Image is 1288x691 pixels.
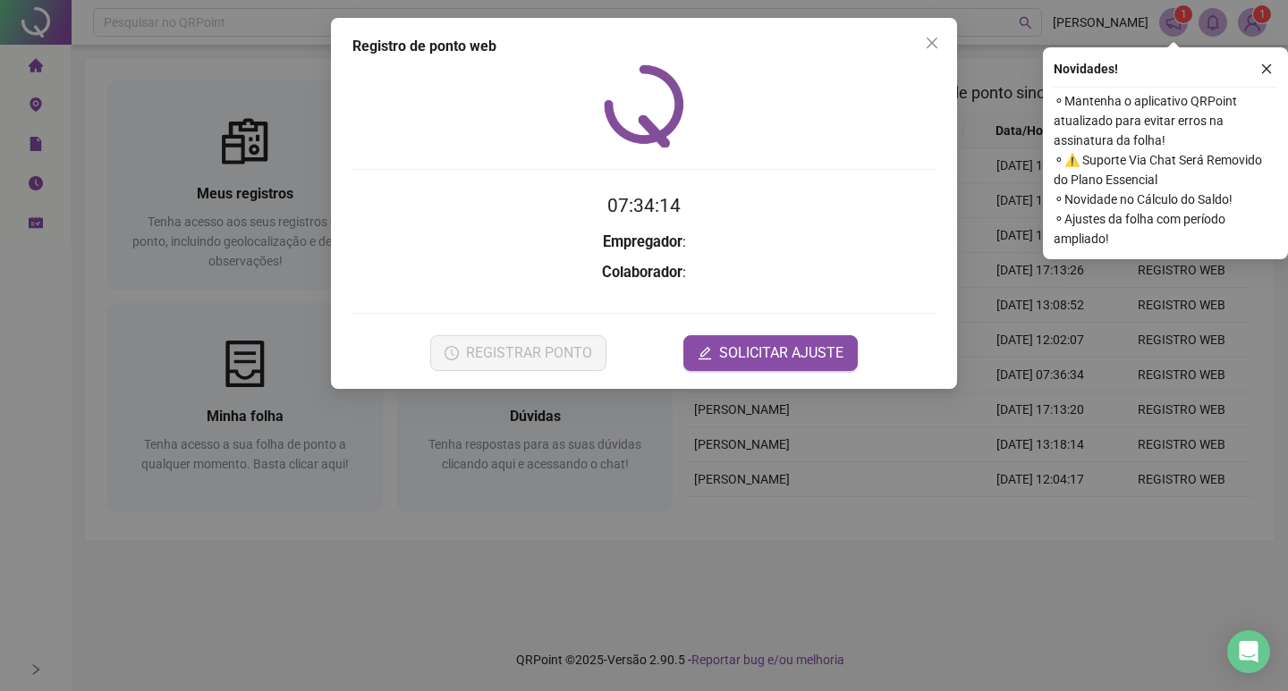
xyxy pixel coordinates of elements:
[352,261,936,284] h3: :
[719,342,843,364] span: SOLICITAR AJUSTE
[1054,150,1277,190] span: ⚬ ⚠️ Suporte Via Chat Será Removido do Plano Essencial
[1054,59,1118,79] span: Novidades !
[352,231,936,254] h3: :
[683,335,858,371] button: editSOLICITAR AJUSTE
[1054,209,1277,249] span: ⚬ Ajustes da folha com período ampliado!
[430,335,606,371] button: REGISTRAR PONTO
[918,29,946,57] button: Close
[1260,63,1273,75] span: close
[604,64,684,147] img: QRPoint
[352,36,936,57] div: Registro de ponto web
[698,346,712,360] span: edit
[1054,91,1277,150] span: ⚬ Mantenha o aplicativo QRPoint atualizado para evitar erros na assinatura da folha!
[602,264,682,281] strong: Colaborador
[925,36,939,50] span: close
[607,195,681,216] time: 07:34:14
[1054,190,1277,209] span: ⚬ Novidade no Cálculo do Saldo!
[603,233,682,250] strong: Empregador
[1227,630,1270,673] div: Open Intercom Messenger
